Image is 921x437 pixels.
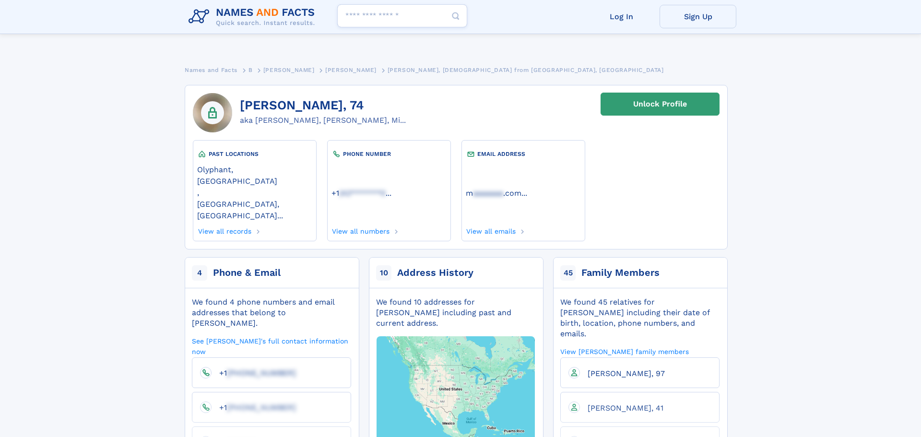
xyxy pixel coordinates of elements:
[588,403,663,413] span: [PERSON_NAME], 41
[580,403,663,412] a: [PERSON_NAME], 41
[601,93,720,116] a: Unlock Profile
[325,67,377,73] span: [PERSON_NAME]
[331,149,447,159] div: PHONE NUMBER
[240,115,406,126] div: aka [PERSON_NAME], [PERSON_NAME], Mi...
[192,336,351,356] a: See [PERSON_NAME]'s full contact information now
[473,189,503,198] span: aaaaaaa
[633,93,687,115] div: Unlock Profile
[185,64,237,76] a: Names and Facts
[212,368,296,377] a: +1[PHONE_NUMBER]
[325,64,377,76] a: [PERSON_NAME]
[240,98,406,113] h1: [PERSON_NAME], 74
[560,265,576,281] span: 45
[583,5,660,28] a: Log In
[560,297,720,339] div: We found 45 relatives for [PERSON_NAME] including their date of birth, location, phone numbers, a...
[660,5,736,28] a: Sign Up
[197,224,251,235] a: View all records
[192,265,207,281] span: 4
[197,164,312,186] a: Olyphant, [GEOGRAPHIC_DATA]
[466,188,521,198] a: maaaaaaa.com
[388,67,664,73] span: [PERSON_NAME], [DEMOGRAPHIC_DATA] from [GEOGRAPHIC_DATA], [GEOGRAPHIC_DATA]
[581,266,660,280] div: Family Members
[466,224,516,235] a: View all emails
[337,4,467,27] input: search input
[376,265,391,281] span: 10
[213,266,281,280] div: Phone & Email
[248,67,253,73] span: B
[444,4,467,28] button: Search Button
[331,224,390,235] a: View all numbers
[466,149,581,159] div: EMAIL ADDRESS
[192,297,351,329] div: We found 4 phone numbers and email addresses that belong to [PERSON_NAME].
[185,4,323,30] img: Logo Names and Facts
[248,64,253,76] a: B
[227,403,296,412] span: [PHONE_NUMBER]
[197,199,312,220] a: [GEOGRAPHIC_DATA], [GEOGRAPHIC_DATA]...
[227,368,296,378] span: [PHONE_NUMBER]
[376,297,535,329] div: We found 10 addresses for [PERSON_NAME] including past and current address.
[560,347,689,356] a: View [PERSON_NAME] family members
[588,369,665,378] span: [PERSON_NAME], 97
[397,266,473,280] div: Address History
[197,159,312,224] div: ,
[466,189,581,198] a: ...
[263,64,315,76] a: [PERSON_NAME]
[197,149,312,159] div: PAST LOCATIONS
[331,189,447,198] a: ...
[263,67,315,73] span: [PERSON_NAME]
[212,402,296,412] a: +1[PHONE_NUMBER]
[580,368,665,378] a: [PERSON_NAME], 97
